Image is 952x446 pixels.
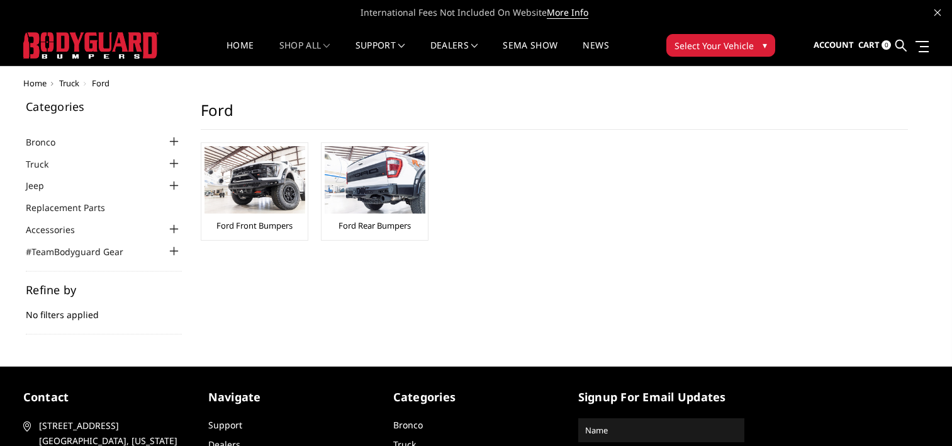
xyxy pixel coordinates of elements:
[23,77,47,89] a: Home
[814,28,854,62] a: Account
[208,389,374,406] h5: Navigate
[503,41,557,66] a: SEMA Show
[882,40,891,50] span: 0
[26,245,139,258] a: #TeamBodyguard Gear
[26,284,182,334] div: No filters applied
[26,135,71,149] a: Bronco
[23,32,159,59] img: BODYGUARD BUMPERS
[26,101,182,112] h5: Categories
[26,179,60,192] a: Jeep
[26,223,91,236] a: Accessories
[92,77,109,89] span: Ford
[279,41,330,66] a: shop all
[23,389,189,406] h5: contact
[59,77,79,89] a: Truck
[763,38,767,52] span: ▾
[216,220,293,231] a: Ford Front Bumpers
[814,39,854,50] span: Account
[26,201,121,214] a: Replacement Parts
[227,41,254,66] a: Home
[858,39,880,50] span: Cart
[26,284,182,295] h5: Refine by
[858,28,891,62] a: Cart 0
[583,41,608,66] a: News
[393,389,559,406] h5: Categories
[208,419,242,431] a: Support
[356,41,405,66] a: Support
[26,157,64,171] a: Truck
[666,34,775,57] button: Select Your Vehicle
[430,41,478,66] a: Dealers
[675,39,754,52] span: Select Your Vehicle
[578,389,744,406] h5: signup for email updates
[547,6,588,19] a: More Info
[201,101,908,130] h1: Ford
[580,420,742,440] input: Name
[339,220,411,231] a: Ford Rear Bumpers
[393,419,423,431] a: Bronco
